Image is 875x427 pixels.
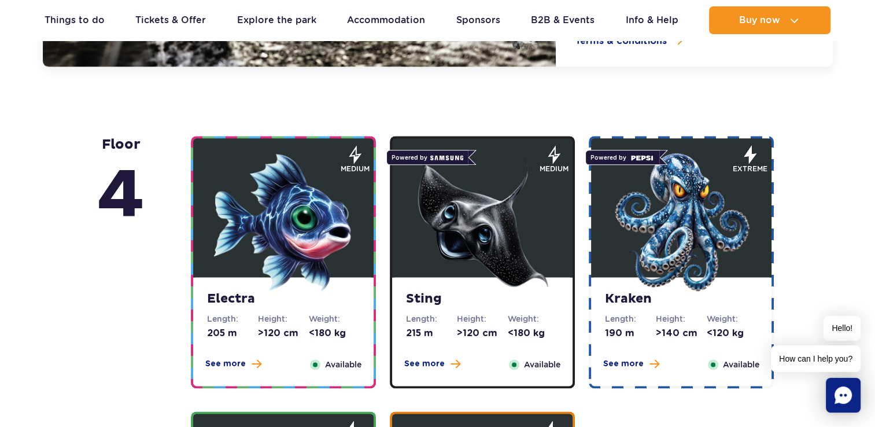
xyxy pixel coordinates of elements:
dd: <180 kg [508,327,559,340]
dd: 190 m [605,327,656,340]
button: Buy now [709,6,830,34]
strong: Kraken [605,291,758,307]
a: Tickets & Offer [135,6,206,34]
div: Chat [826,378,861,413]
dd: <180 kg [309,327,360,340]
span: How can I help you? [771,345,861,372]
a: Explore the park [237,6,316,34]
dt: Length: [605,313,656,325]
dd: >140 cm [656,327,707,340]
dd: <120 kg [707,327,758,340]
img: 683e9dd6f19b1268161416.png [413,153,552,292]
span: Hello! [824,316,861,341]
dt: Weight: [508,313,559,325]
a: Info & Help [626,6,678,34]
dt: Height: [457,313,508,325]
a: Accommodation [347,6,425,34]
span: extreme [733,164,767,174]
span: See more [205,358,246,370]
span: Buy now [739,15,780,25]
dd: 215 m [406,327,457,340]
button: See more [603,358,659,370]
span: Available [723,358,759,371]
dt: Weight: [309,313,360,325]
dt: Height: [258,313,309,325]
strong: floor [97,136,145,239]
span: Terms & conditions [574,34,666,48]
span: See more [603,358,644,370]
button: See more [205,358,261,370]
span: Available [325,358,361,371]
a: Terms & conditions [574,34,814,48]
a: Sponsors [456,6,500,34]
dt: Length: [207,313,258,325]
span: Available [524,358,560,371]
img: 683e9df96f1c7957131151.png [612,153,751,292]
dt: Weight: [707,313,758,325]
dd: 205 m [207,327,258,340]
dt: Height: [656,313,707,325]
span: Powered by [585,150,660,165]
a: Things to do [45,6,105,34]
span: medium [341,164,370,174]
dd: >120 cm [258,327,309,340]
a: B2B & Events [531,6,595,34]
dt: Length: [406,313,457,325]
button: See more [404,358,460,370]
span: See more [404,358,445,370]
dd: >120 cm [457,327,508,340]
span: medium [540,164,568,174]
span: 4 [97,153,145,239]
strong: Electra [207,291,360,307]
img: 683e9dc030483830179588.png [214,153,353,292]
strong: Sting [406,291,559,307]
span: Powered by [386,150,468,165]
